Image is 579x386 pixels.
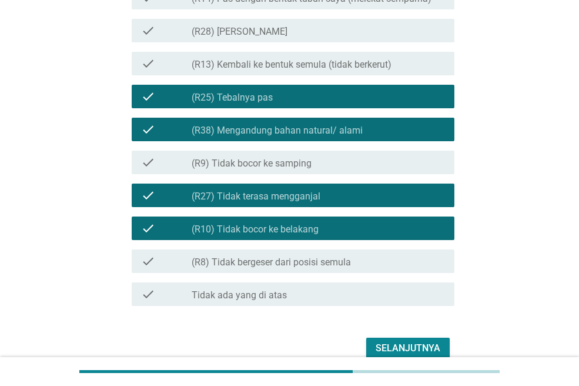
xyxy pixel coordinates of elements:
[141,24,155,38] i: check
[141,122,155,137] i: check
[192,158,312,169] label: (R9) Tidak bocor ke samping
[141,221,155,235] i: check
[141,89,155,104] i: check
[141,56,155,71] i: check
[141,188,155,202] i: check
[192,257,351,268] label: (R8) Tidak bergeser dari posisi semula
[192,92,273,104] label: (R25) Tebalnya pas
[141,254,155,268] i: check
[366,338,450,359] button: Selanjutnya
[376,341,440,355] div: Selanjutnya
[192,289,287,301] label: Tidak ada yang di atas
[141,287,155,301] i: check
[192,224,319,235] label: (R10) Tidak bocor ke belakang
[141,155,155,169] i: check
[192,26,287,38] label: (R28) [PERSON_NAME]
[192,125,363,137] label: (R38) Mengandung bahan natural/ alami
[192,191,320,202] label: (R27) Tidak terasa mengganjal
[192,59,391,71] label: (R13) Kembali ke bentuk semula (tidak berkerut)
